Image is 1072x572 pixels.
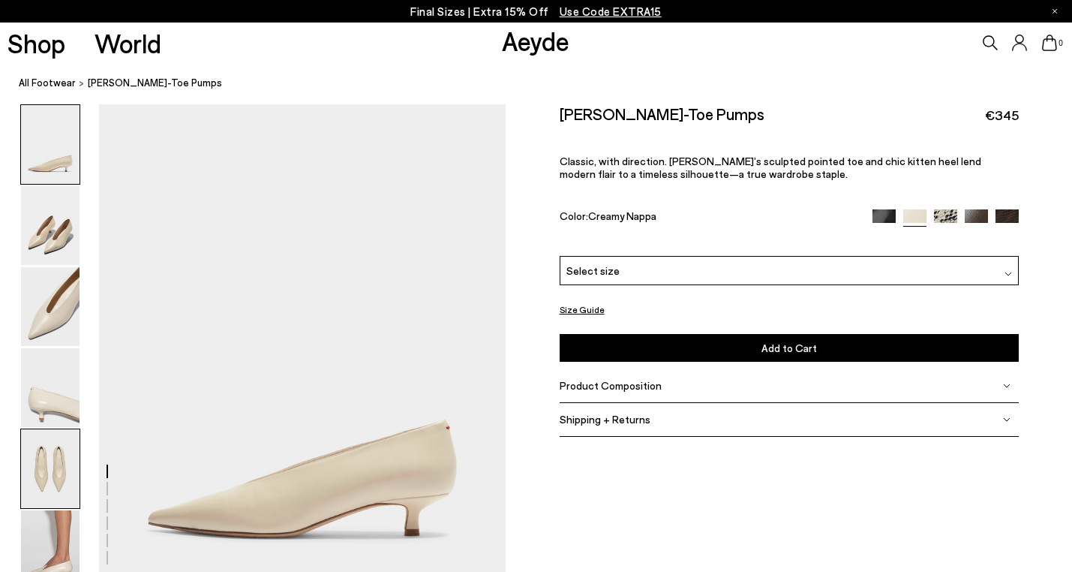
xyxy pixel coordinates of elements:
[588,209,656,222] span: Creamy Nappa
[21,267,80,346] img: Clara Pointed-Toe Pumps - Image 3
[95,30,161,56] a: World
[560,154,1019,179] p: Classic, with direction. [PERSON_NAME]’s sculpted pointed toe and chic kitten heel lend modern fl...
[502,25,569,56] a: Aeyde
[410,2,662,21] p: Final Sizes | Extra 15% Off
[560,379,662,392] span: Product Composition
[1057,39,1064,47] span: 0
[21,186,80,265] img: Clara Pointed-Toe Pumps - Image 2
[8,30,65,56] a: Shop
[21,429,80,508] img: Clara Pointed-Toe Pumps - Image 5
[21,105,80,184] img: Clara Pointed-Toe Pumps - Image 1
[761,342,817,354] span: Add to Cart
[19,75,76,91] a: All Footwear
[560,300,605,319] button: Size Guide
[19,63,1072,104] nav: breadcrumb
[560,334,1019,362] button: Add to Cart
[560,209,858,227] div: Color:
[560,104,764,123] h2: [PERSON_NAME]-Toe Pumps
[21,348,80,427] img: Clara Pointed-Toe Pumps - Image 4
[88,75,222,91] span: [PERSON_NAME]-Toe Pumps
[985,106,1019,125] span: €345
[1004,270,1012,278] img: svg%3E
[560,413,650,426] span: Shipping + Returns
[566,263,620,278] span: Select size
[1042,35,1057,51] a: 0
[560,5,662,18] span: Navigate to /collections/ss25-final-sizes
[1003,382,1010,390] img: svg%3E
[1003,416,1010,423] img: svg%3E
